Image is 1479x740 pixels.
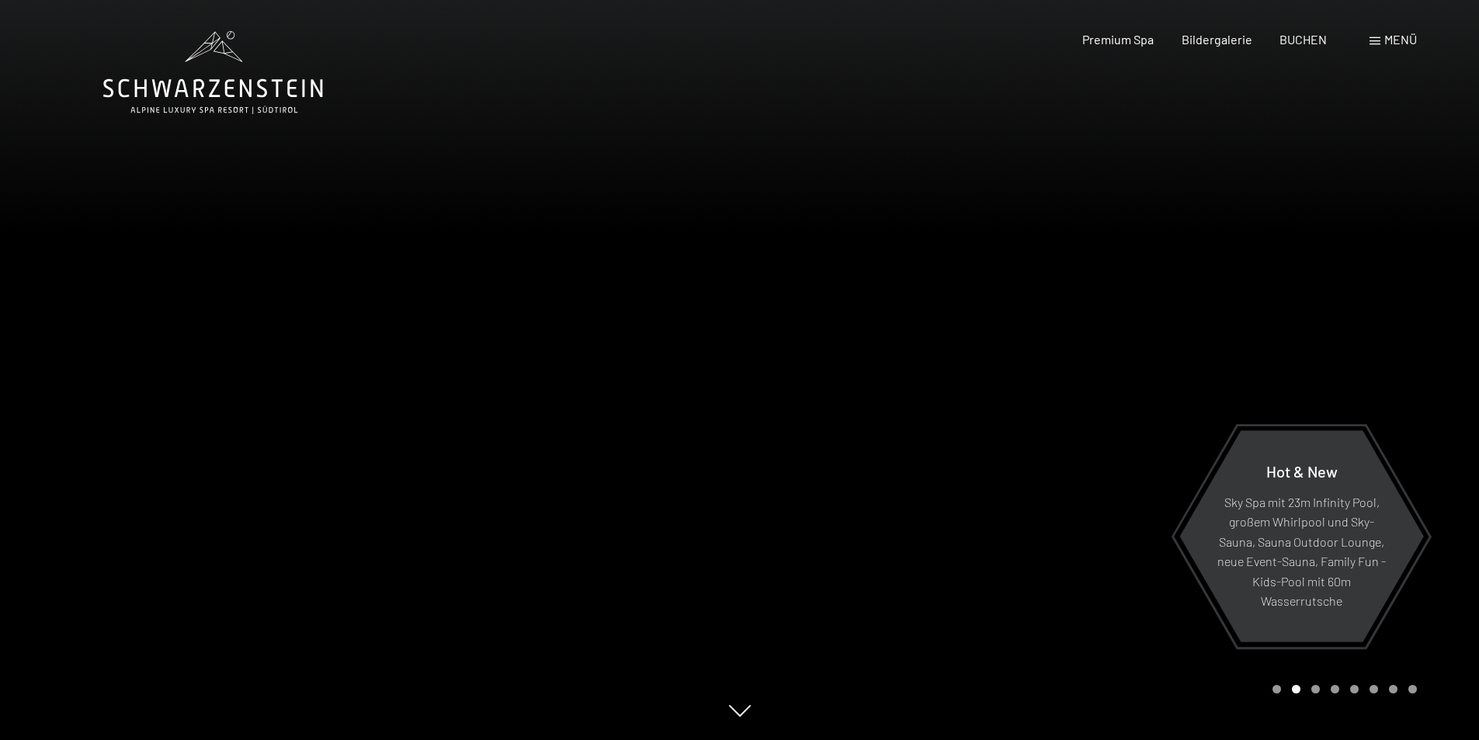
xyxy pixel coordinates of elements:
span: Hot & New [1266,461,1338,480]
div: Carousel Page 3 [1311,685,1320,693]
div: Carousel Pagination [1267,685,1417,693]
span: Menü [1384,32,1417,47]
a: Hot & New Sky Spa mit 23m Infinity Pool, großem Whirlpool und Sky-Sauna, Sauna Outdoor Lounge, ne... [1179,429,1425,643]
a: Bildergalerie [1182,32,1252,47]
a: Premium Spa [1082,32,1154,47]
div: Carousel Page 6 [1370,685,1378,693]
div: Carousel Page 1 [1272,685,1281,693]
div: Carousel Page 7 [1389,685,1397,693]
div: Carousel Page 8 [1408,685,1417,693]
p: Sky Spa mit 23m Infinity Pool, großem Whirlpool und Sky-Sauna, Sauna Outdoor Lounge, neue Event-S... [1217,492,1386,611]
div: Carousel Page 2 (Current Slide) [1292,685,1300,693]
div: Carousel Page 5 [1350,685,1359,693]
a: BUCHEN [1279,32,1327,47]
div: Carousel Page 4 [1331,685,1339,693]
